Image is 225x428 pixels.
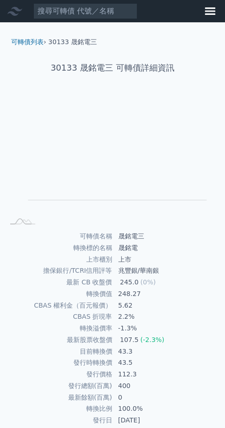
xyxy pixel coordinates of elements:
td: 晟銘電三 [113,230,222,242]
td: 上市櫃別 [4,254,113,265]
li: 30133 晟銘電三 [48,37,97,46]
td: 最新 CB 收盤價 [4,277,113,288]
td: 112.3 [113,369,222,380]
td: 發行價格 [4,369,113,380]
td: 400 [113,380,222,392]
td: 上市 [113,254,222,265]
td: CBAS 權利金（百元報價） [4,300,113,311]
td: 100.0% [113,403,222,415]
input: 搜尋可轉債 代號／名稱 [33,3,137,19]
td: 擔保銀行/TCRI信用評等 [4,265,113,277]
li: › [11,37,46,46]
td: [DATE] [113,415,222,426]
td: 轉換標的名稱 [4,242,113,254]
td: 可轉債名稱 [4,230,113,242]
div: 107.5 [118,335,141,345]
td: 43.5 [113,357,222,369]
div: 245.0 [118,277,141,288]
td: 5.62 [113,300,222,311]
span: (-2.3%) [141,336,165,343]
td: 發行總額(百萬) [4,380,113,392]
span: (0%) [141,278,156,286]
td: 43.3 [113,346,222,357]
td: 最新餘額(百萬) [4,392,113,403]
td: 最新股票收盤價 [4,334,113,346]
td: 248.27 [113,288,222,300]
td: 轉換價值 [4,288,113,300]
a: 可轉債列表 [11,38,44,46]
td: 目前轉換價 [4,346,113,357]
td: 轉換比例 [4,403,113,415]
td: 發行日 [4,415,113,426]
g: Chart [19,104,207,214]
td: 2.2% [113,311,222,323]
td: 轉換溢價率 [4,323,113,334]
td: 0 [113,392,222,403]
td: CBAS 折現率 [4,311,113,323]
td: 晟銘電 [113,242,222,254]
td: -1.3% [113,323,222,334]
td: 發行時轉換價 [4,357,113,369]
td: 兆豐銀/華南銀 [113,265,222,277]
h1: 30133 晟銘電三 可轉債詳細資訊 [4,61,221,74]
